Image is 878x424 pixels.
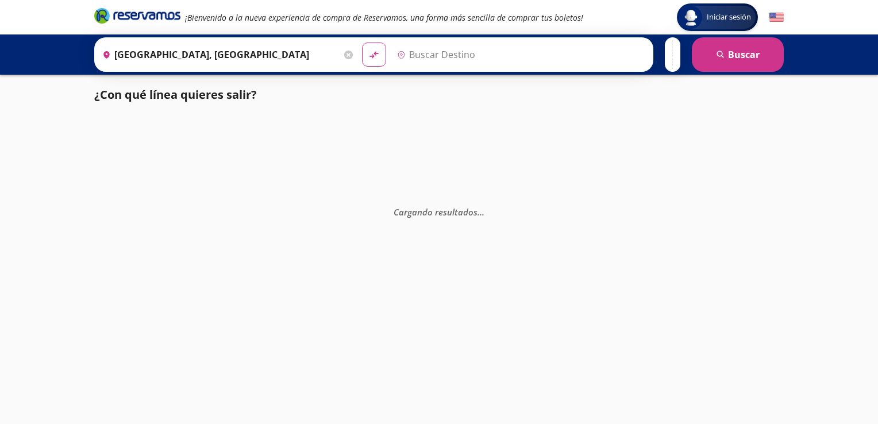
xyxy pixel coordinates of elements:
[692,37,784,72] button: Buscar
[94,7,180,28] a: Brand Logo
[94,7,180,24] i: Brand Logo
[480,206,482,218] span: .
[394,206,484,218] em: Cargando resultados
[392,40,648,69] input: Buscar Destino
[477,206,480,218] span: .
[482,206,484,218] span: .
[98,40,341,69] input: Buscar Origen
[769,10,784,25] button: English
[94,86,257,103] p: ¿Con qué línea quieres salir?
[702,11,756,23] span: Iniciar sesión
[185,12,583,23] em: ¡Bienvenido a la nueva experiencia de compra de Reservamos, una forma más sencilla de comprar tus...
